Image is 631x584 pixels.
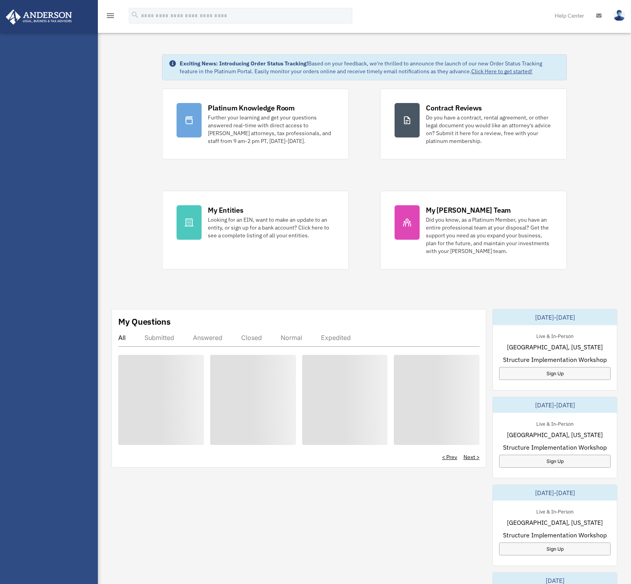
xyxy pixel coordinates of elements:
[503,530,607,540] span: Structure Implementation Workshop
[180,60,560,75] div: Based on your feedback, we're thrilled to announce the launch of our new Order Status Tracking fe...
[499,367,611,380] a: Sign Up
[426,114,552,145] div: Do you have a contract, rental agreement, or other legal document you would like an attorney's ad...
[499,455,611,468] a: Sign Up
[241,334,262,342] div: Closed
[507,518,603,527] span: [GEOGRAPHIC_DATA], [US_STATE]
[493,309,617,325] div: [DATE]-[DATE]
[426,216,552,255] div: Did you know, as a Platinum Member, you have an entire professional team at your disposal? Get th...
[380,89,567,159] a: Contract Reviews Do you have a contract, rental agreement, or other legal document you would like...
[281,334,302,342] div: Normal
[193,334,222,342] div: Answered
[463,453,480,461] a: Next >
[507,342,603,352] span: [GEOGRAPHIC_DATA], [US_STATE]
[503,355,607,364] span: Structure Implementation Workshop
[499,542,611,555] a: Sign Up
[162,191,349,269] a: My Entities Looking for an EIN, want to make an update to an entity, or sign up for a bank accoun...
[4,9,74,25] img: Anderson Advisors Platinum Portal
[162,89,349,159] a: Platinum Knowledge Room Further your learning and get your questions answered real-time with dire...
[144,334,174,342] div: Submitted
[530,507,580,515] div: Live & In-Person
[106,14,115,20] a: menu
[106,11,115,20] i: menu
[613,10,625,21] img: User Pic
[131,11,139,19] i: search
[530,419,580,427] div: Live & In-Person
[118,334,126,342] div: All
[426,103,482,113] div: Contract Reviews
[208,103,295,113] div: Platinum Knowledge Room
[118,316,171,327] div: My Questions
[493,397,617,413] div: [DATE]-[DATE]
[471,68,532,75] a: Click Here to get started!
[208,216,334,239] div: Looking for an EIN, want to make an update to an entity, or sign up for a bank account? Click her...
[530,331,580,340] div: Live & In-Person
[426,205,511,215] div: My [PERSON_NAME] Team
[208,205,243,215] div: My Entities
[503,443,607,452] span: Structure Implementation Workshop
[380,191,567,269] a: My [PERSON_NAME] Team Did you know, as a Platinum Member, you have an entire professional team at...
[493,485,617,501] div: [DATE]-[DATE]
[180,60,308,67] strong: Exciting News: Introducing Order Status Tracking!
[208,114,334,145] div: Further your learning and get your questions answered real-time with direct access to [PERSON_NAM...
[442,453,457,461] a: < Prev
[321,334,351,342] div: Expedited
[507,430,603,439] span: [GEOGRAPHIC_DATA], [US_STATE]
